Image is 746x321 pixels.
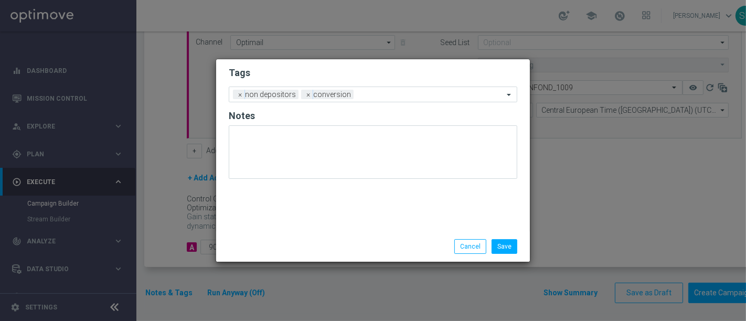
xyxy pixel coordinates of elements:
button: Save [492,239,517,254]
span: × [304,90,313,99]
ng-select: conversion, non depositors [229,87,517,102]
span: non depositors [242,90,299,99]
h2: Notes [229,110,517,122]
span: conversion [311,90,354,99]
span: × [236,90,245,99]
h2: Tags [229,67,517,79]
button: Cancel [454,239,486,254]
